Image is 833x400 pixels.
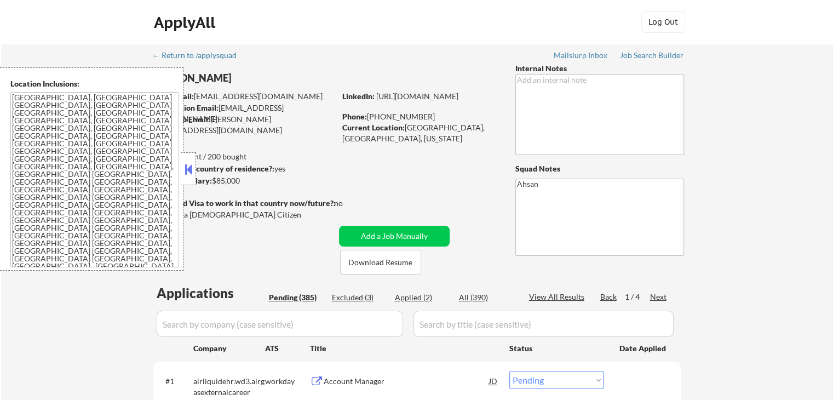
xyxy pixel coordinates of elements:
div: [PERSON_NAME][EMAIL_ADDRESS][DOMAIN_NAME] [153,114,335,135]
a: Mailslurp Inbox [554,51,608,62]
div: Excluded (3) [332,292,387,303]
div: 1 / 4 [625,292,650,302]
div: [GEOGRAPHIC_DATA], [GEOGRAPHIC_DATA], [US_STATE] [342,122,497,144]
a: Job Search Builder [620,51,684,62]
div: Status [509,338,604,358]
div: Account Manager [324,376,489,387]
strong: Will need Visa to work in that country now/future?: [153,198,336,208]
div: [PHONE_NUMBER] [342,111,497,122]
div: ApplyAll [154,13,219,32]
div: Location Inclusions: [10,78,179,89]
div: Next [650,292,668,302]
div: Job Search Builder [620,52,684,59]
div: Company [193,343,265,354]
div: workday [265,376,310,387]
div: Internal Notes [515,63,684,74]
div: airliquidehr.wd3.airgasexternalcareer [193,376,265,397]
div: yes [153,163,332,174]
div: Mailslurp Inbox [554,52,608,59]
strong: Phone: [342,112,367,121]
strong: Current Location: [342,123,405,132]
button: Log Out [641,11,685,33]
div: Yes, I am a [DEMOGRAPHIC_DATA] Citizen [153,209,338,220]
a: [URL][DOMAIN_NAME] [376,92,458,101]
button: Download Resume [340,250,421,275]
div: All (390) [459,292,514,303]
strong: Can work in country of residence?: [153,164,274,173]
div: [EMAIL_ADDRESS][DOMAIN_NAME] [154,102,335,124]
input: Search by company (case sensitive) [157,311,403,337]
button: Add a Job Manually [339,226,450,247]
div: Applied (2) [395,292,450,303]
div: Applications [157,287,265,300]
div: JD [488,371,499,391]
div: no [334,198,365,209]
div: $85,000 [153,175,335,186]
div: View All Results [529,292,588,302]
div: [EMAIL_ADDRESS][DOMAIN_NAME] [154,91,335,102]
div: 0 sent / 200 bought [153,151,335,162]
div: Back [600,292,618,302]
div: ← Return to /applysquad [152,52,247,59]
input: Search by title (case sensitive) [413,311,674,337]
div: Squad Notes [515,163,684,174]
a: ← Return to /applysquad [152,51,247,62]
strong: LinkedIn: [342,92,375,101]
div: Pending (385) [269,292,324,303]
div: Title [310,343,499,354]
div: ATS [265,343,310,354]
div: Date Applied [619,343,668,354]
div: [PERSON_NAME] [153,71,378,85]
div: #1 [165,376,185,387]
